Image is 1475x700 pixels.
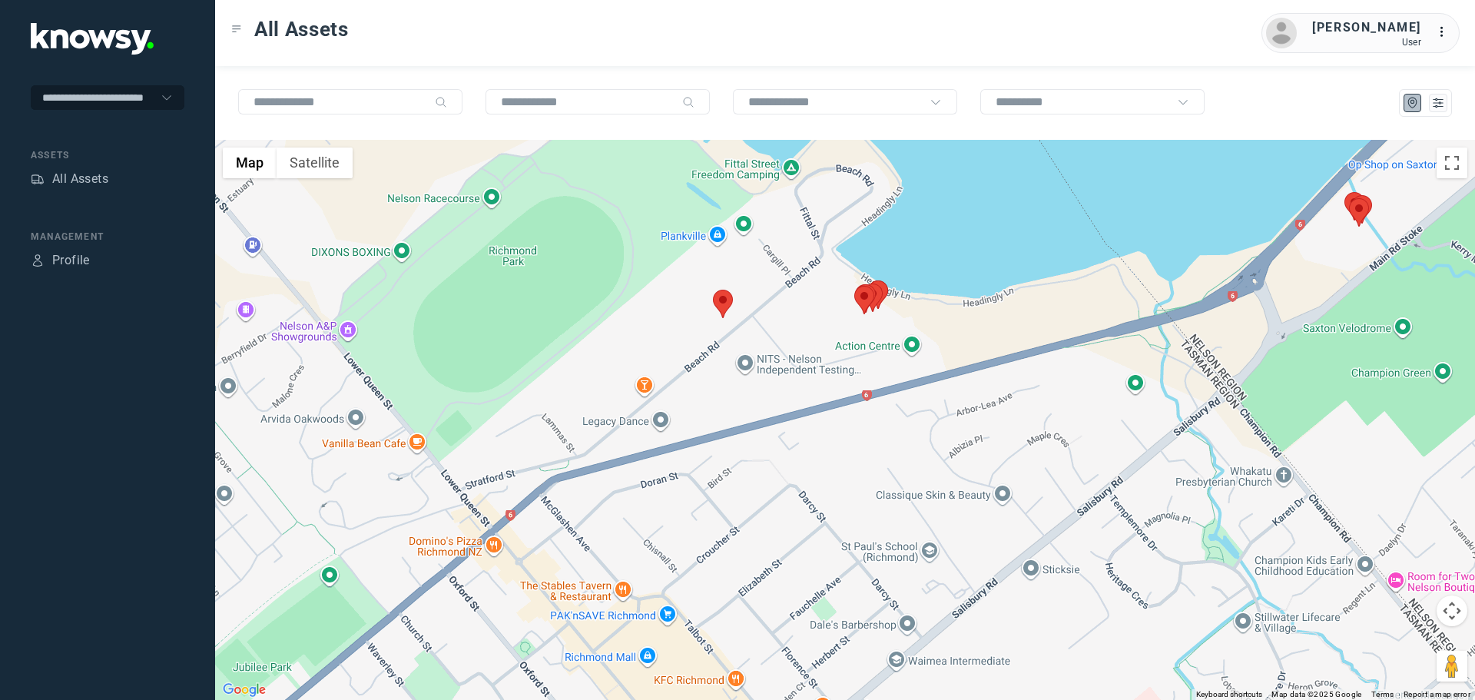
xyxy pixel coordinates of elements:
button: Show street map [223,148,277,178]
span: All Assets [254,15,349,43]
button: Show satellite imagery [277,148,353,178]
img: avatar.png [1266,18,1297,48]
div: : [1437,23,1455,41]
a: ProfileProfile [31,251,90,270]
div: All Assets [52,170,108,188]
div: List [1431,96,1445,110]
div: Toggle Menu [231,24,242,35]
a: Terms (opens in new tab) [1371,690,1394,698]
span: Map data ©2025 Google [1271,690,1361,698]
div: Assets [31,148,184,162]
div: : [1437,23,1455,44]
div: User [1312,37,1421,48]
button: Keyboard shortcuts [1196,689,1262,700]
button: Drag Pegman onto the map to open Street View [1437,651,1467,682]
a: Report a map error [1404,690,1470,698]
div: [PERSON_NAME] [1312,18,1421,37]
a: Open this area in Google Maps (opens a new window) [219,680,270,700]
div: Profile [31,254,45,267]
div: Map [1406,96,1420,110]
tspan: ... [1437,26,1453,38]
a: AssetsAll Assets [31,170,108,188]
div: Management [31,230,184,244]
div: Profile [52,251,90,270]
button: Toggle fullscreen view [1437,148,1467,178]
div: Assets [31,172,45,186]
img: Google [219,680,270,700]
button: Map camera controls [1437,595,1467,626]
img: Application Logo [31,23,154,55]
div: Search [682,96,694,108]
div: Search [435,96,447,108]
